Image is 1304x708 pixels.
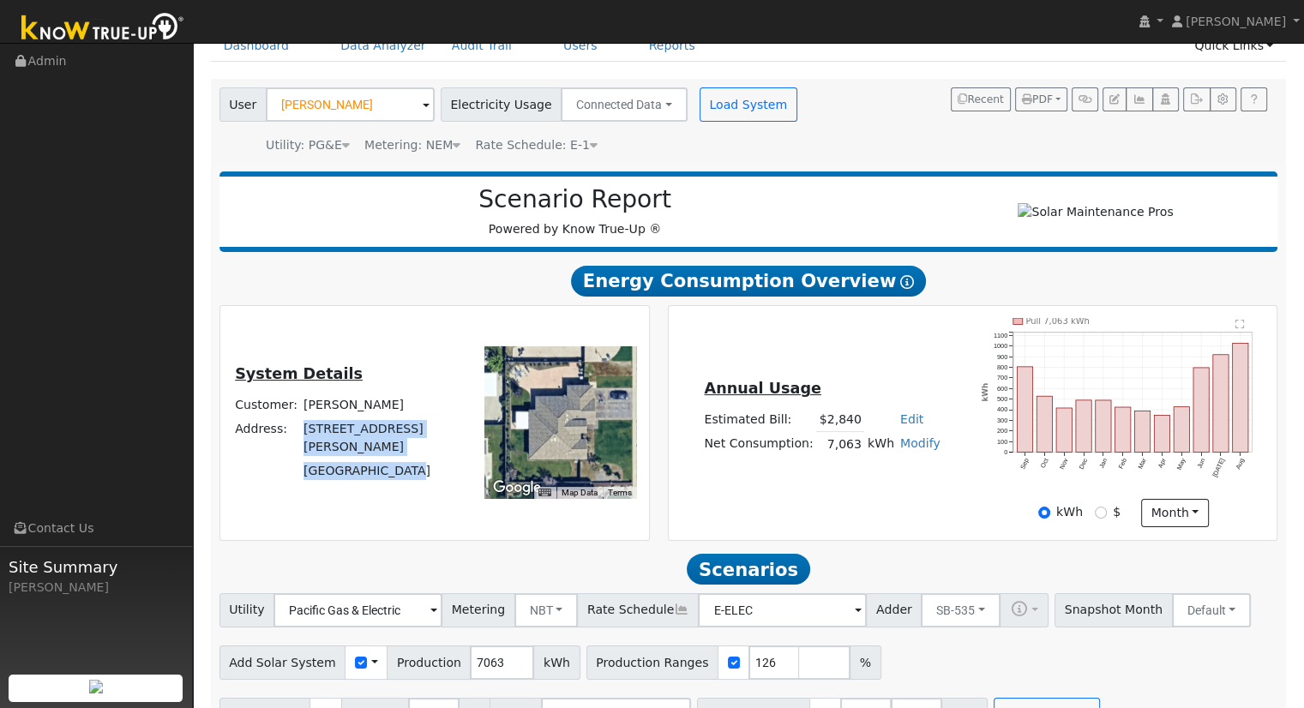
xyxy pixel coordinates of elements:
[816,407,864,432] td: $2,840
[700,87,797,122] button: Load System
[701,407,816,432] td: Estimated Bill:
[1096,400,1111,453] rect: onclick=""
[1174,407,1189,453] rect: onclick=""
[489,477,545,499] img: Google
[997,395,1007,403] text: 500
[1117,457,1128,470] text: Feb
[1141,499,1209,528] button: month
[816,432,864,457] td: 7,063
[441,87,562,122] span: Electricity Usage
[1135,411,1151,453] rect: onclick=""
[951,87,1011,111] button: Recent
[1157,457,1168,470] text: Apr
[997,353,1007,361] text: 900
[232,417,301,459] td: Address:
[301,417,461,459] td: [STREET_ADDRESS][PERSON_NAME]
[1154,415,1169,452] rect: onclick=""
[866,593,922,627] span: Adder
[1211,457,1227,478] text: [DATE]
[235,365,363,382] u: System Details
[1022,93,1053,105] span: PDF
[1038,507,1050,519] input: kWh
[1233,343,1248,452] rect: onclick=""
[232,393,301,417] td: Customer:
[687,554,809,585] span: Scenarios
[9,579,183,597] div: [PERSON_NAME]
[266,87,435,122] input: Select a User
[900,436,940,450] a: Modify
[1175,457,1187,471] text: May
[1152,87,1179,111] button: Login As
[900,275,914,289] i: Show Help
[1039,457,1050,469] text: Oct
[1072,87,1098,111] button: Generate Report Link
[533,645,580,680] span: kWh
[228,185,922,238] div: Powered by Know True-Up ®
[562,487,598,499] button: Map Data
[698,593,867,627] input: Select a Rate Schedule
[1213,355,1229,453] rect: onclick=""
[850,645,880,680] span: %
[997,427,1007,435] text: 200
[864,432,897,457] td: kWh
[994,332,1007,339] text: 1100
[13,9,193,48] img: Know True-Up
[301,393,461,417] td: [PERSON_NAME]
[982,383,990,402] text: kWh
[1026,316,1090,326] text: Pull 7,063 kWh
[538,487,550,499] button: Keyboard shortcuts
[571,266,926,297] span: Energy Consumption Overview
[1095,507,1107,519] input: $
[273,593,442,627] input: Select a Utility
[1195,457,1206,470] text: Jun
[1186,15,1286,28] span: [PERSON_NAME]
[1126,87,1152,111] button: Multi-Series Graph
[900,412,923,426] a: Edit
[1015,87,1067,111] button: PDF
[1235,319,1245,329] text: 
[1078,457,1090,471] text: Dec
[266,136,350,154] div: Utility: PG&E
[608,488,632,497] a: Terms (opens in new tab)
[1181,30,1286,62] a: Quick Links
[586,645,718,680] span: Production Ranges
[997,437,1007,445] text: 100
[1097,457,1109,470] text: Jan
[1210,87,1236,111] button: Settings
[1056,408,1072,453] rect: onclick=""
[997,405,1007,413] text: 400
[636,30,708,62] a: Reports
[364,136,460,154] div: Metering: NEM
[1004,448,1007,456] text: 0
[1137,457,1149,471] text: Mar
[489,477,545,499] a: Open this area in Google Maps (opens a new window)
[577,593,699,627] span: Rate Schedule
[219,645,346,680] span: Add Solar System
[442,593,515,627] span: Metering
[1037,396,1052,452] rect: onclick=""
[328,30,439,62] a: Data Analyzer
[1115,407,1131,453] rect: onclick=""
[1019,457,1031,471] text: Sep
[387,645,471,680] span: Production
[1056,503,1083,521] label: kWh
[1076,400,1091,453] rect: onclick=""
[89,680,103,693] img: retrieve
[475,138,598,152] span: Alias: E1
[211,30,303,62] a: Dashboard
[550,30,610,62] a: Users
[704,380,820,397] u: Annual Usage
[997,417,1007,424] text: 300
[997,363,1007,371] text: 800
[1241,87,1267,111] a: Help Link
[1055,593,1173,627] span: Snapshot Month
[439,30,525,62] a: Audit Trail
[1113,503,1121,521] label: $
[701,432,816,457] td: Net Consumption:
[997,374,1007,381] text: 700
[9,555,183,579] span: Site Summary
[301,459,461,483] td: [GEOGRAPHIC_DATA]
[219,87,267,122] span: User
[1172,593,1252,627] button: Default
[561,87,688,122] button: Connected Data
